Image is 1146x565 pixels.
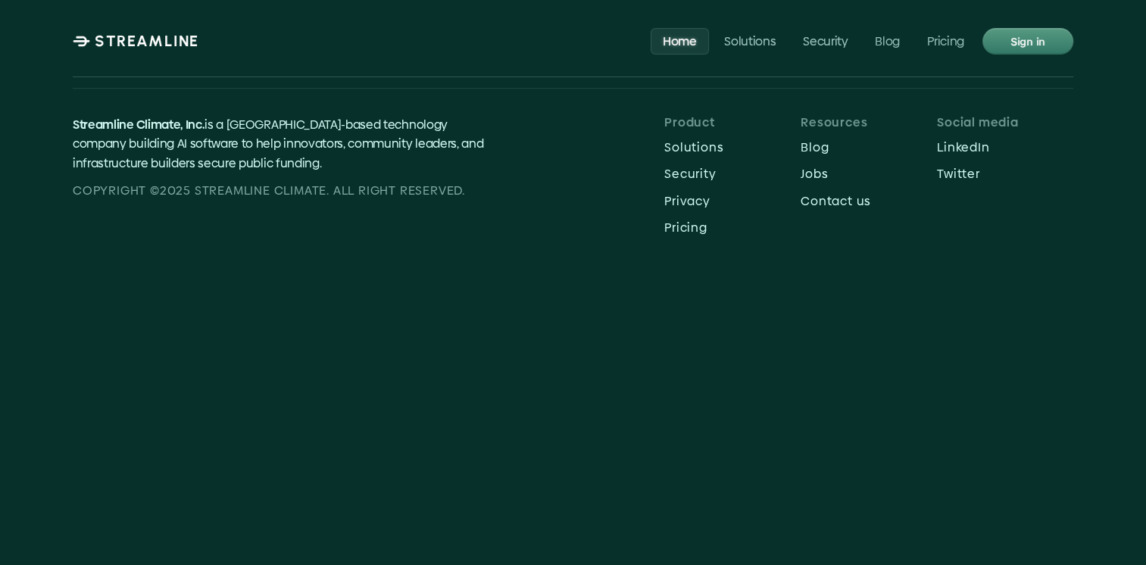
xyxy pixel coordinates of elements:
span: Streamline Climate, Inc. [73,116,205,133]
p: Social media [937,115,1073,130]
a: Home [651,27,709,54]
p: Privacy [664,194,801,208]
a: Twitter [937,162,1073,186]
p: Security [664,167,801,181]
p: Contact us [801,194,937,208]
p: Sign in [1010,31,1045,51]
p: Pricing [664,220,801,235]
p: Solutions [664,140,801,155]
p: Pricing [927,33,964,48]
a: Security [791,27,860,54]
p: Blog [876,33,901,48]
a: Pricing [915,27,976,54]
p: Product [664,115,801,130]
p: Solutions [724,33,776,48]
p: LinkedIn [937,140,1073,155]
a: Jobs [801,162,937,186]
a: Blog [801,136,937,159]
a: Blog [863,27,913,54]
a: Pricing [664,216,801,239]
a: LinkedIn [937,136,1073,159]
p: Blog [801,140,937,155]
a: Privacy [664,189,801,213]
a: Sign in [982,28,1073,55]
a: Security [664,162,801,186]
a: Contact us [801,189,937,213]
p: Jobs [801,167,937,181]
p: Home [663,33,697,48]
p: Security [803,33,848,48]
a: STREAMLINE [73,32,199,50]
p: is a [GEOGRAPHIC_DATA]-based technology company building AI software to help innovators, communit... [73,115,500,173]
p: Copyright ©2025 Streamline CLIMATE. all right reserved. [73,181,500,201]
p: Twitter [937,167,1073,181]
p: STREAMLINE [95,32,199,50]
p: Resources [801,115,937,130]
